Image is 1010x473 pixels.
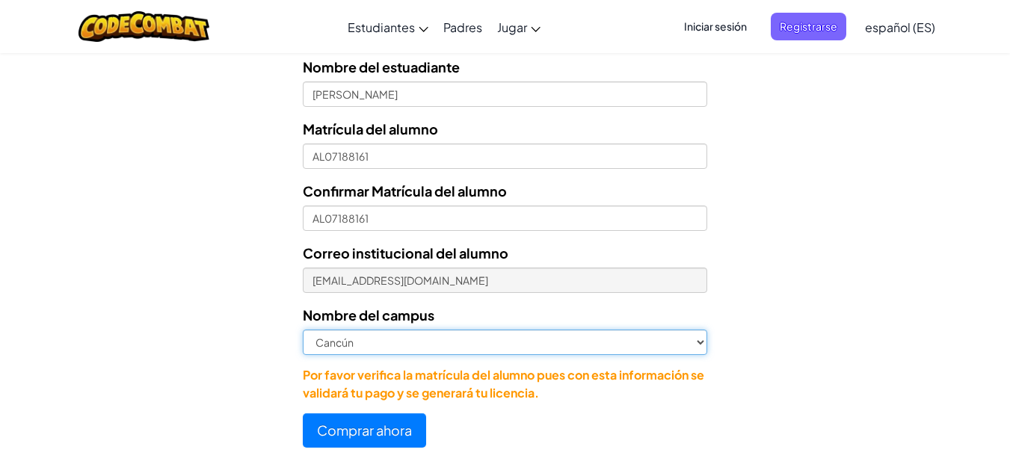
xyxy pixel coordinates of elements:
[865,19,935,35] span: español (ES)
[78,11,209,42] img: CodeCombat logo
[497,19,527,35] span: Jugar
[675,13,756,40] button: Iniciar sesión
[303,180,507,202] label: Confirmar Matrícula del alumno
[303,366,706,402] p: Por favor verifica la matrícula del alumno pues con esta información se validará tu pago y se gen...
[771,13,846,40] button: Registrarse
[303,304,434,326] label: Nombre del campus
[303,118,438,140] label: Matrícula del alumno
[340,7,436,47] a: Estudiantes
[303,413,426,448] button: Comprar ahora
[490,7,548,47] a: Jugar
[857,7,943,47] a: español (ES)
[303,56,460,78] label: Nombre del estuadiante
[303,242,508,264] label: Correo institucional del alumno
[436,7,490,47] a: Padres
[348,19,415,35] span: Estudiantes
